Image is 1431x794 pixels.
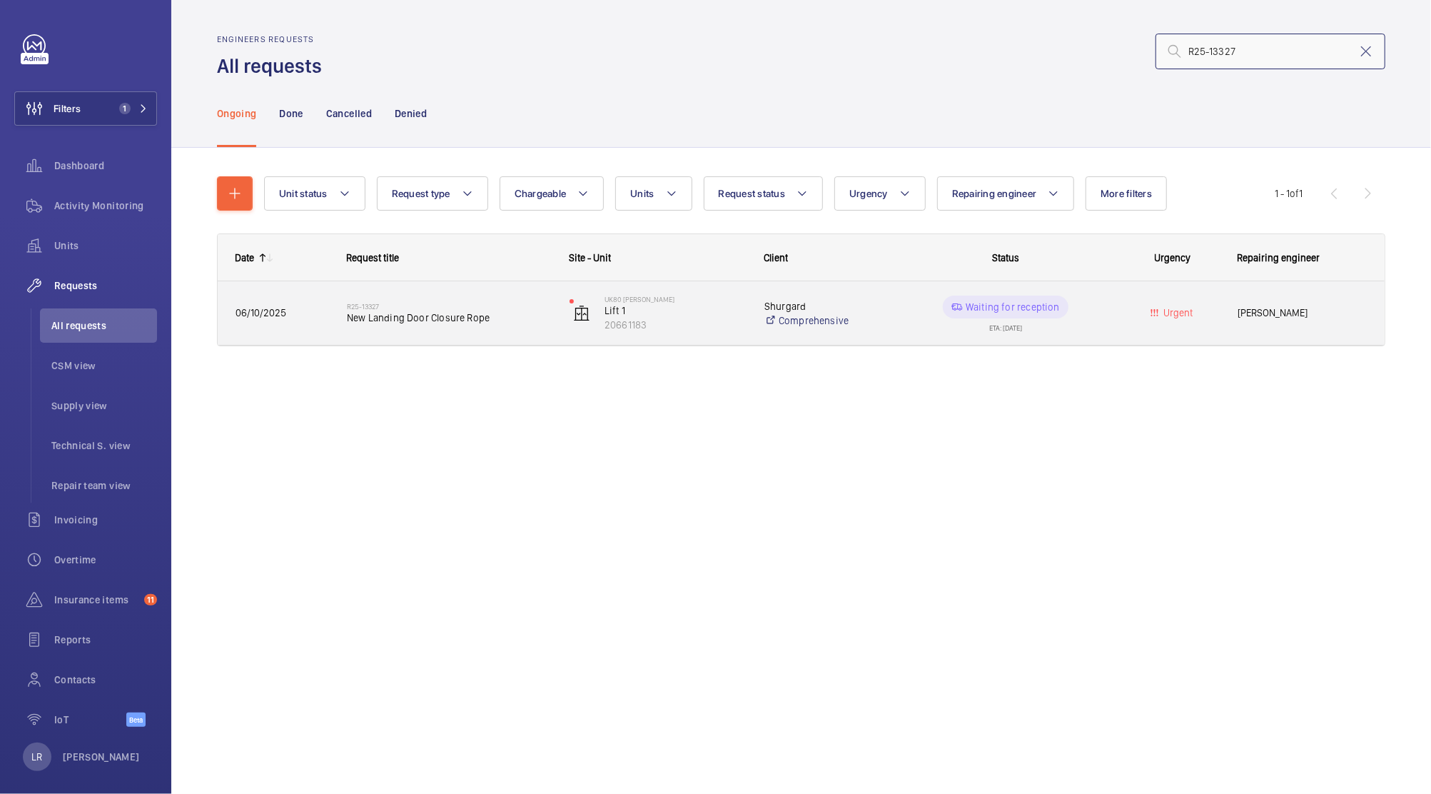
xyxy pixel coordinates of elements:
[54,101,81,116] span: Filters
[14,91,157,126] button: Filters1
[605,295,746,303] p: UK80 [PERSON_NAME]
[1155,252,1191,263] span: Urgency
[952,188,1037,199] span: Repairing engineer
[54,159,157,173] span: Dashboard
[54,593,138,607] span: Insurance items
[54,553,157,567] span: Overtime
[392,188,450,199] span: Request type
[704,176,824,211] button: Request status
[992,252,1019,263] span: Status
[51,398,157,413] span: Supply view
[54,278,157,293] span: Requests
[764,299,885,313] p: Shurgard
[515,188,567,199] span: Chargeable
[569,252,611,263] span: Site - Unit
[346,252,399,263] span: Request title
[764,313,885,328] a: Comprehensive
[119,103,131,114] span: 1
[989,318,1022,331] div: ETA: [DATE]
[51,438,157,453] span: Technical S. view
[54,238,157,253] span: Units
[63,750,140,764] p: [PERSON_NAME]
[54,198,157,213] span: Activity Monitoring
[326,106,372,121] p: Cancelled
[54,513,157,527] span: Invoicing
[1161,307,1193,318] span: Urgent
[1086,176,1167,211] button: More filters
[51,318,157,333] span: All requests
[500,176,605,211] button: Chargeable
[54,633,157,647] span: Reports
[217,34,330,44] h2: Engineers requests
[264,176,365,211] button: Unit status
[605,303,746,318] p: Lift 1
[937,176,1075,211] button: Repairing engineer
[605,318,746,332] p: 20661183
[719,188,786,199] span: Request status
[573,305,590,322] img: elevator.svg
[51,478,157,493] span: Repair team view
[615,176,692,211] button: Units
[217,106,256,121] p: Ongoing
[377,176,488,211] button: Request type
[966,300,1060,314] p: Waiting for reception
[1275,189,1303,198] span: 1 - 1 1
[764,252,788,263] span: Client
[54,673,157,687] span: Contacts
[235,252,254,263] div: Date
[217,53,330,79] h1: All requests
[1101,188,1152,199] span: More filters
[236,307,286,318] span: 06/10/2025
[279,188,328,199] span: Unit status
[1238,305,1367,321] span: [PERSON_NAME]
[1237,252,1320,263] span: Repairing engineer
[849,188,888,199] span: Urgency
[144,594,157,605] span: 11
[1290,188,1299,199] span: of
[347,311,551,325] span: New Landing Door Closure Rope
[834,176,926,211] button: Urgency
[54,713,126,727] span: IoT
[1156,34,1385,69] input: Search by request number or quote number
[630,188,654,199] span: Units
[347,302,551,311] h2: R25-13327
[395,106,427,121] p: Denied
[126,713,146,727] span: Beta
[279,106,303,121] p: Done
[51,358,157,373] span: CSM view
[31,750,42,764] p: LR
